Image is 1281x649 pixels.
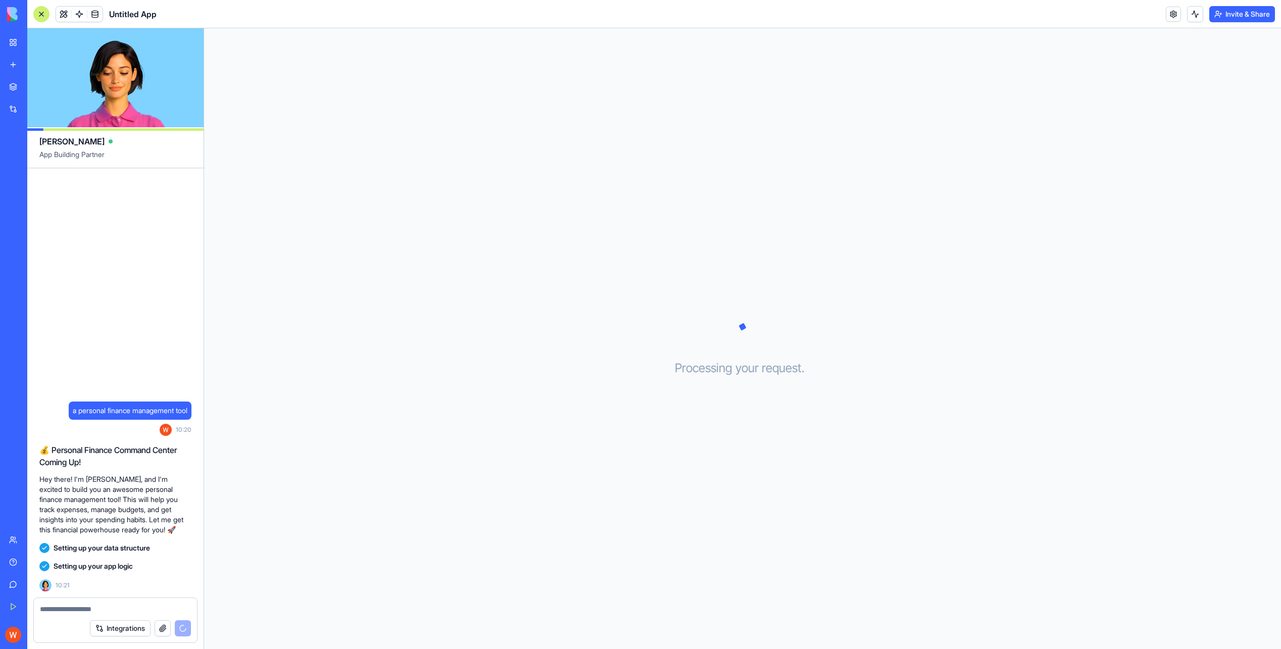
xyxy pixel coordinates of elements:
span: [PERSON_NAME] [39,135,105,147]
h2: 💰 Personal Finance Command Center Coming Up! [39,444,191,468]
span: a personal finance management tool [73,406,187,416]
span: 10:21 [56,581,70,589]
img: ACg8ocKaldk7sKAhPiHWFMBn85Nr0HYdrDxiK_G-cGmIEh2LlUfW2g=s96-c [5,627,21,643]
img: logo [7,7,70,21]
span: 10:20 [176,426,191,434]
button: Integrations [90,620,151,636]
span: Setting up your app logic [54,561,133,571]
img: Ella_00000_wcx2te.png [39,579,52,591]
h3: Processing your request [675,360,811,376]
span: Setting up your data structure [54,543,150,553]
span: App Building Partner [39,149,191,168]
img: ACg8ocKaldk7sKAhPiHWFMBn85Nr0HYdrDxiK_G-cGmIEh2LlUfW2g=s96-c [160,424,172,436]
span: . [802,360,805,376]
button: Invite & Share [1209,6,1275,22]
span: Untitled App [109,8,157,20]
p: Hey there! I'm [PERSON_NAME], and I'm excited to build you an awesome personal finance management... [39,474,191,535]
